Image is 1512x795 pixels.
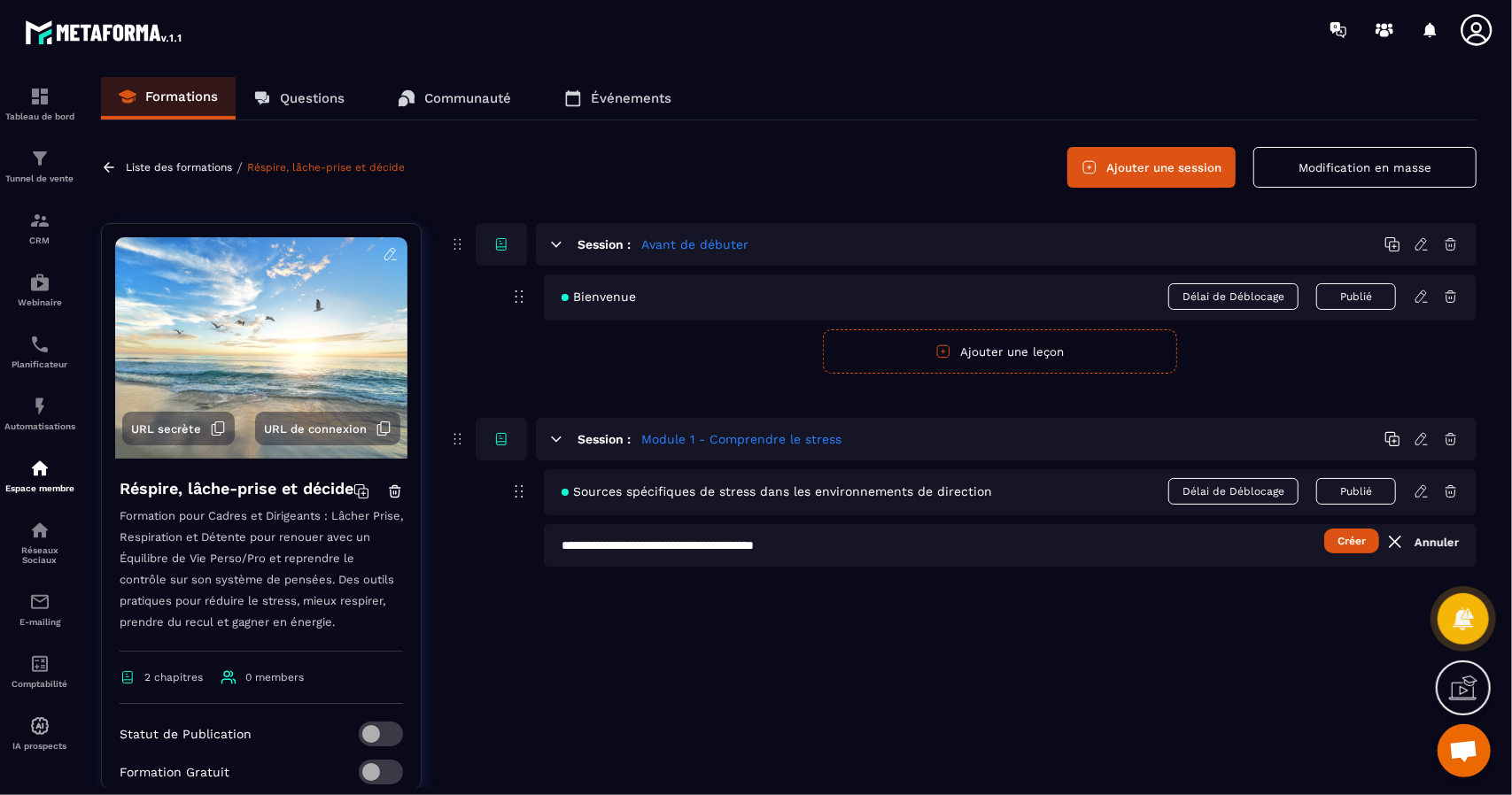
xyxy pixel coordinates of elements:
img: logo [25,16,184,48]
img: background [115,237,407,459]
span: Délai de Déblocage [1168,478,1299,505]
span: / [236,159,243,176]
p: E-mailing [4,617,75,627]
button: URL secrète [122,412,235,445]
span: Sources spécifiques de stress dans les environnements de direction [562,484,992,498]
button: Ajouter une session [1067,147,1236,188]
span: Délai de Déblocage [1168,283,1299,310]
img: automations [29,396,50,417]
img: formation [29,210,50,231]
img: automations [29,272,50,293]
a: formationformationTunnel de vente [4,135,75,197]
p: Tunnel de vente [4,174,75,183]
a: formationformationCRM [4,197,75,259]
p: Webinaire [4,297,75,307]
img: automations [29,458,50,479]
h6: Session : [578,237,631,251]
p: Formations [145,89,218,104]
img: accountant [29,653,50,675]
button: Créer [1324,529,1379,553]
span: URL de connexion [264,422,367,436]
a: emailemailE-mailing [4,578,75,640]
button: Ajouter une leçon [823,329,1177,374]
a: formationformationTableau de bord [4,73,75,135]
a: automationsautomationsEspace membre [4,444,75,506]
p: Formation pour Cadres et Dirigeants : Lâcher Prise, Respiration et Détente pour renouer avec un É... [120,506,403,652]
img: scheduler [29,334,50,355]
a: Formations [101,77,236,120]
p: Réseaux Sociaux [4,545,75,565]
p: CRM [4,235,75,245]
p: Tableau de bord [4,112,75,121]
h5: Avant de débuter [641,235,748,253]
img: formation [29,86,50,107]
a: Liste des formations [126,161,232,174]
button: URL de connexion [255,412,400,445]
p: Planificateur [4,359,75,369]
a: social-networksocial-networkRéseaux Sociaux [4,506,75,578]
p: Questions [280,90,345,106]
button: Modification en masse [1253,147,1477,188]
a: Annuler [1384,531,1459,552]
a: Questions [236,77,362,120]
a: automationsautomationsWebinaire [4,259,75,320]
span: 0 members [245,671,304,683]
span: Bienvenue [562,289,636,304]
a: accountantaccountantComptabilité [4,640,75,702]
img: automations [29,715,50,737]
h5: Module 1 - Comprendre le stress [641,430,841,448]
a: Événements [547,77,689,120]
a: Réspire, lâche-prise et décide [247,161,405,174]
p: Communauté [424,90,511,106]
a: automationsautomationsAutomatisations [4,382,75,444]
p: Statut de Publication [120,727,252,741]
h6: Session : [578,432,631,446]
span: 2 chapitres [144,671,203,683]
p: IA prospects [4,741,75,751]
p: Événements [591,90,671,106]
a: Ouvrir le chat [1438,724,1491,777]
img: formation [29,148,50,169]
a: Communauté [380,77,529,120]
h4: Réspire, lâche-prise et décide [120,476,353,501]
button: Publié [1316,478,1396,505]
p: Comptabilité [4,679,75,689]
p: Formation Gratuit [120,765,229,779]
p: Espace membre [4,483,75,493]
p: Automatisations [4,421,75,431]
img: social-network [29,520,50,541]
span: URL secrète [131,422,201,436]
a: schedulerschedulerPlanificateur [4,320,75,382]
img: email [29,591,50,613]
button: Publié [1316,283,1396,310]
